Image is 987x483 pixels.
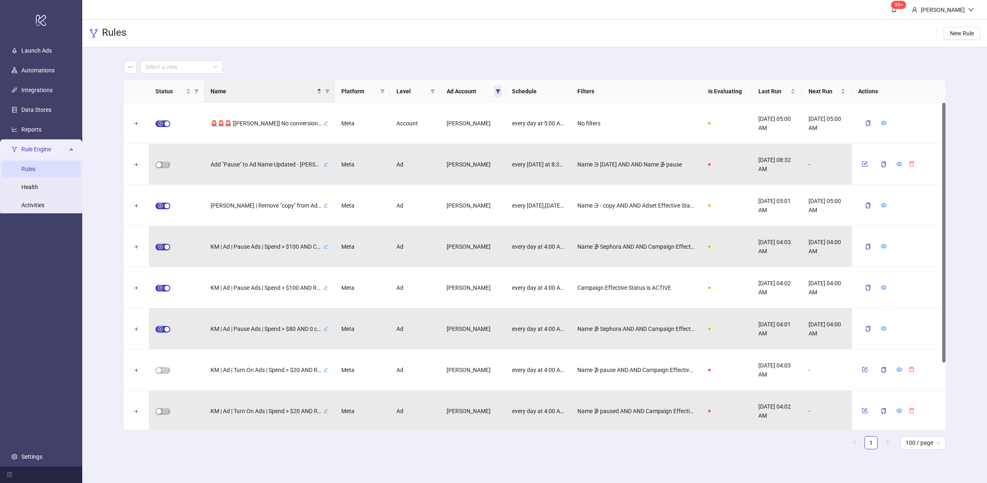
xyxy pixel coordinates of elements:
[211,201,322,210] span: [PERSON_NAME] | Remove "copy" from Ad Name
[211,365,322,374] span: KM | Ad | Turn On Ads | Spend > $20 AND ROAS > 1.7x
[865,285,871,291] span: copy
[323,203,328,208] span: edit
[577,365,695,374] span: Name ∌ pause AND AND Campaign Effective Status is ACTIVE AND AND Effective Status is PAUSED
[802,308,852,349] div: [DATE] 04:00 AM
[752,185,802,226] div: [DATE] 05:01 AM
[390,349,440,391] div: Ad
[852,80,945,103] th: Actions
[194,89,199,94] span: filter
[323,367,328,372] span: edit
[896,367,902,372] span: eye
[880,202,886,209] a: eye
[862,161,867,167] span: form
[335,267,390,308] div: Meta
[858,159,871,169] button: form
[335,103,390,144] div: Meta
[912,7,917,13] span: user
[211,242,322,251] span: KM | Ad | Pause Ads | Spend > $100 AND CPA > $44
[577,201,695,210] span: Name ∋ - copy AND AND Adset Effective Status is ACTIVE
[901,436,945,449] div: Page Size
[577,324,695,333] span: Name ∌ Sephora AND AND Campaign Effective Status is ACTIVE
[512,283,564,292] span: every day at 4:00 AM [GEOGRAPHIC_DATA]/New_York
[21,184,38,190] a: Health
[858,199,877,212] button: copy
[127,64,133,70] span: ellipsis
[335,308,390,349] div: Meta
[430,89,435,94] span: filter
[880,243,886,250] a: eye
[323,162,328,167] span: edit
[440,349,505,391] div: [PERSON_NAME]
[752,144,802,185] div: [DATE] 08:32 AM
[802,349,852,391] div: -
[880,162,886,167] span: copy
[802,80,852,103] th: Next Run
[906,437,941,449] span: 100 / page
[211,282,328,293] div: KM | Ad | Pause Ads | Spend > $100 AND ROAS < 1.7xedit
[577,160,682,169] span: Name ∋ [DATE] AND AND Name ∌ pause
[323,244,328,249] span: edit
[7,472,12,478] span: menu-fold
[149,80,204,103] th: Status
[865,203,871,208] span: copy
[211,283,322,292] span: KM | Ad | Pause Ads | Spend > $100 AND ROAS < 1.7x
[908,161,914,167] span: delete
[133,367,139,374] button: Expand row
[891,7,897,12] span: bell
[858,406,871,416] button: form
[211,200,328,211] div: [PERSON_NAME] | Remove "copy" from Ad Nameedit
[325,89,330,94] span: filter
[752,391,802,432] div: [DATE] 04:02 AM
[512,324,564,333] span: every day at 4:00 AM [GEOGRAPHIC_DATA]/New_York
[880,202,886,208] span: eye
[848,436,861,449] li: Previous Page
[858,365,871,374] button: form
[21,141,67,157] span: Rule Engine
[858,281,877,294] button: copy
[155,87,184,96] span: Status
[390,308,440,349] div: Ad
[752,349,802,391] div: [DATE] 04:03 AM
[323,285,328,290] span: edit
[494,85,502,97] span: filter
[211,160,322,169] span: Add "Pause" to Ad Name Updated - [PERSON_NAME]
[211,407,322,416] span: KM | Ad | Turn On Ads | Spend > $20 AND ROAS > 1.7x - "paused"
[390,226,440,267] div: Ad
[211,324,328,334] div: KM | Ad | Pause Ads | Spend > $80 AND 0 conversionsedit
[211,118,328,129] div: 🚨🚨🚨 [[PERSON_NAME]] No conversions [DATE] - Account leveledit
[378,85,387,97] span: filter
[390,103,440,144] div: Account
[335,349,390,391] div: Meta
[802,267,852,308] div: [DATE] 04:00 AM
[802,391,852,432] div: -
[577,242,695,251] span: Name ∌ Sephora AND AND Campaign Effective Status is ACTIVE
[874,158,893,171] button: copy
[512,119,564,128] span: every day at 5:00 AM [GEOGRAPHIC_DATA]/New_York
[211,324,322,333] span: KM | Ad | Pause Ads | Spend > $80 AND 0 conversions
[440,308,505,349] div: [PERSON_NAME]
[865,437,877,449] a: 1
[396,87,427,96] span: Level
[440,226,505,267] div: [PERSON_NAME]
[752,103,802,144] div: [DATE] 05:00 AM
[862,367,867,372] span: form
[802,144,852,185] div: -
[21,87,53,93] a: Integrations
[896,161,902,167] span: eye
[571,80,702,103] th: Filters
[133,285,139,291] button: Expand row
[852,440,857,445] span: left
[802,103,852,144] div: [DATE] 05:00 AM
[809,87,839,96] span: Next Run
[192,85,201,97] span: filter
[211,87,315,96] span: Name
[512,365,564,374] span: every day at 4:00 AM [GEOGRAPHIC_DATA]/New_York
[896,161,902,168] a: eye
[880,120,886,127] a: eye
[323,326,328,331] span: edit
[880,408,886,414] span: copy
[917,5,968,14] div: [PERSON_NAME]
[858,117,877,130] button: copy
[102,26,126,40] h3: Rules
[133,244,139,250] button: Expand row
